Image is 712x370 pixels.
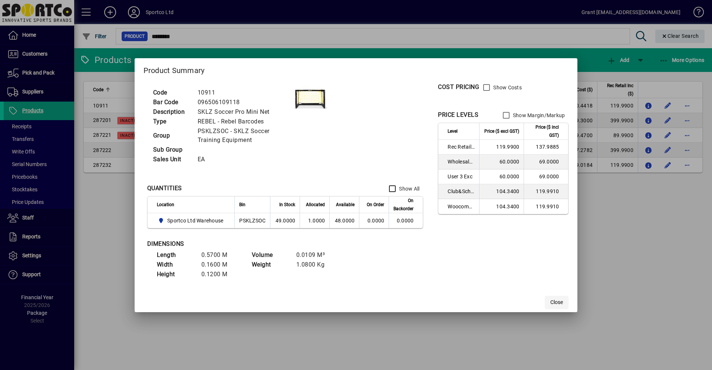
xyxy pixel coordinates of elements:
td: PSKLZSOC [234,213,270,228]
span: Available [336,201,355,209]
td: 69.0000 [524,155,568,169]
td: Bar Code [149,98,194,107]
td: Length [153,250,198,260]
span: Sportco Ltd Warehouse [167,217,223,224]
td: 0.1200 M [198,270,242,279]
td: 104.3400 [479,199,524,214]
td: Description [149,107,194,117]
td: 48.0000 [329,213,359,228]
td: Volume [248,250,293,260]
span: Level [448,127,458,135]
td: EA [194,155,292,164]
td: Code [149,88,194,98]
td: Sales Unit [149,155,194,164]
td: PSKLZSOC - SKLZ Soccer Training Equipment [194,126,292,145]
span: 0.0000 [367,218,385,224]
td: 60.0000 [479,169,524,184]
td: 0.1600 M [198,260,242,270]
td: 119.9910 [524,199,568,214]
span: Allocated [306,201,325,209]
td: Sub Group [149,145,194,155]
span: Rec Retail Inc [448,143,475,151]
td: 137.9885 [524,140,568,155]
span: In Stock [279,201,295,209]
td: 1.0800 Kg [293,260,337,270]
span: Woocommerce Retail [448,203,475,210]
img: contain [292,80,329,117]
div: PRICE LEVELS [438,110,478,119]
td: Width [153,260,198,270]
td: 119.9910 [524,184,568,199]
span: Wholesale Exc [448,158,475,165]
td: 0.0000 [389,213,423,228]
span: Sportco Ltd Warehouse [157,216,227,225]
td: 104.3400 [479,184,524,199]
td: 69.0000 [524,169,568,184]
span: Price ($ excl GST) [484,127,519,135]
td: 10911 [194,88,292,98]
span: User 3 Exc [448,173,475,180]
span: Price ($ incl GST) [528,123,559,139]
td: 0.5700 M [198,250,242,260]
span: On Backorder [393,196,413,213]
td: 49.0000 [270,213,300,228]
td: 119.9900 [479,140,524,155]
h2: Product Summary [135,58,578,80]
div: QUANTITIES [147,184,182,193]
td: Height [153,270,198,279]
td: 1.0000 [300,213,329,228]
label: Show Costs [492,84,522,91]
td: REBEL - Rebel Barcodes [194,117,292,126]
td: 0.0109 M³ [293,250,337,260]
span: On Order [367,201,384,209]
td: Type [149,117,194,126]
span: Close [550,298,563,306]
button: Close [545,296,568,309]
span: Bin [239,201,245,209]
td: Weight [248,260,293,270]
td: 096506109118 [194,98,292,107]
div: COST PRICING [438,83,479,92]
td: Group [149,126,194,145]
td: SKLZ Soccer Pro Mini Net [194,107,292,117]
div: DIMENSIONS [147,239,333,248]
label: Show Margin/Markup [511,112,565,119]
label: Show All [398,185,419,192]
span: Location [157,201,174,209]
span: Club&School Exc [448,188,475,195]
td: 60.0000 [479,155,524,169]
